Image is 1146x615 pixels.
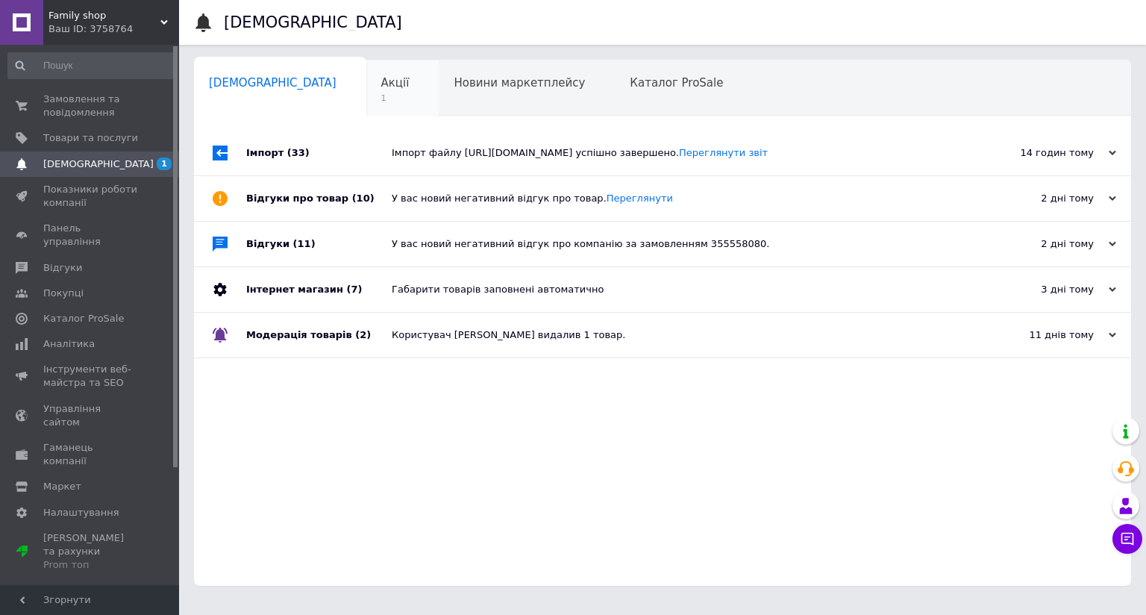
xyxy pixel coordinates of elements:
[630,76,723,90] span: Каталог ProSale
[355,329,371,340] span: (2)
[352,193,375,204] span: (10)
[43,506,119,519] span: Налаштування
[48,9,160,22] span: Family shop
[43,183,138,210] span: Показники роботи компанії
[43,287,84,300] span: Покупці
[43,480,81,493] span: Маркет
[43,531,138,572] span: [PERSON_NAME] та рахунки
[43,261,82,275] span: Відгуки
[967,192,1116,205] div: 2 дні тому
[43,312,124,325] span: Каталог ProSale
[246,176,392,221] div: Відгуки про товар
[43,558,138,572] div: Prom топ
[246,222,392,266] div: Відгуки
[392,283,967,296] div: Габарити товарів заповнені автоматично
[381,76,410,90] span: Акції
[246,267,392,312] div: Інтернет магазин
[454,76,585,90] span: Новини маркетплейсу
[967,283,1116,296] div: 3 дні тому
[43,157,154,171] span: [DEMOGRAPHIC_DATA]
[293,238,316,249] span: (11)
[392,192,967,205] div: У вас новий негативний відгук про товар.
[246,131,392,175] div: Імпорт
[43,131,138,145] span: Товари та послуги
[967,328,1116,342] div: 11 днів тому
[7,52,176,79] input: Пошук
[43,93,138,119] span: Замовлення та повідомлення
[381,93,410,104] span: 1
[1112,524,1142,554] button: Чат з покупцем
[48,22,179,36] div: Ваш ID: 3758764
[224,13,402,31] h1: [DEMOGRAPHIC_DATA]
[967,237,1116,251] div: 2 дні тому
[967,146,1116,160] div: 14 годин тому
[157,157,172,170] span: 1
[209,76,336,90] span: [DEMOGRAPHIC_DATA]
[246,313,392,358] div: Модерація товарів
[287,147,310,158] span: (33)
[43,441,138,468] span: Гаманець компанії
[43,337,95,351] span: Аналітика
[43,222,138,249] span: Панель управління
[679,147,768,158] a: Переглянути звіт
[43,402,138,429] span: Управління сайтом
[43,363,138,390] span: Інструменти веб-майстра та SEO
[607,193,673,204] a: Переглянути
[392,328,967,342] div: Користувач [PERSON_NAME] видалив 1 товар.
[392,146,967,160] div: Імпорт файлу [URL][DOMAIN_NAME] успішно завершено.
[392,237,967,251] div: У вас новий негативний відгук про компанію за замовленням 355558080.
[346,284,362,295] span: (7)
